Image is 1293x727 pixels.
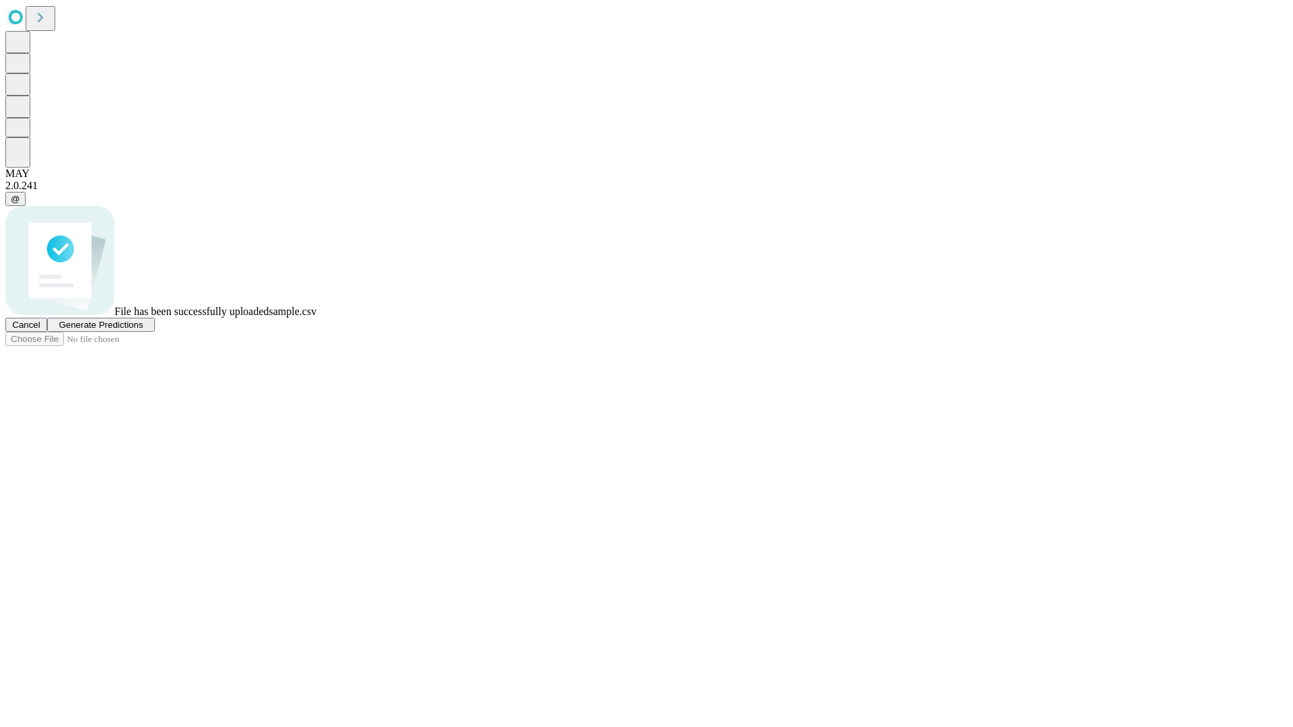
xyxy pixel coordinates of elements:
button: Generate Predictions [47,318,155,332]
span: Generate Predictions [59,320,143,330]
span: Cancel [12,320,40,330]
span: @ [11,194,20,204]
span: File has been successfully uploaded [114,306,269,317]
button: @ [5,192,26,206]
div: 2.0.241 [5,180,1288,192]
span: sample.csv [269,306,317,317]
button: Cancel [5,318,47,332]
div: MAY [5,168,1288,180]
